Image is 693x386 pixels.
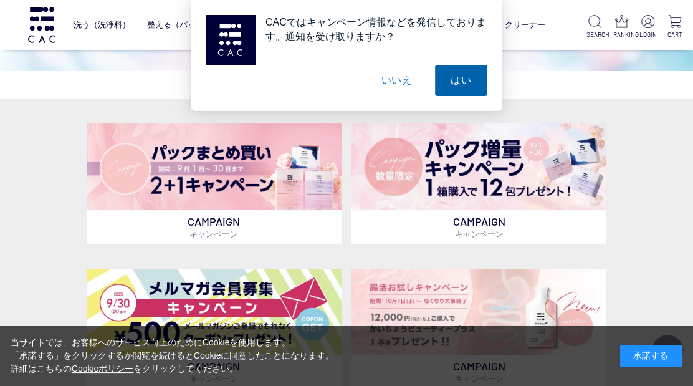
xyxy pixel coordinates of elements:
div: 当サイトでは、お客様へのサービス向上のためにCookieを使用します。 「承諾する」をクリックするか閲覧を続けるとCookieに同意したことになります。 詳細はこちらの をクリックしてください。 [11,336,335,375]
div: 承諾する [620,345,682,367]
p: CAMPAIGN [87,210,342,244]
img: notification icon [206,15,256,65]
button: はい [435,65,487,96]
p: CAMPAIGN [351,210,606,244]
img: パックキャンペーン2+1 [87,123,342,210]
span: キャンペーン [455,229,504,239]
a: Cookieポリシー [72,364,134,374]
img: 腸活お試しキャンペーン [351,269,606,355]
button: いいえ [366,65,428,96]
a: パックキャンペーン2+1 パックキャンペーン2+1 CAMPAIGNキャンペーン [87,123,342,244]
img: メルマガ会員募集 [87,269,342,355]
span: キャンペーン [189,229,238,239]
a: パック増量キャンペーン パック増量キャンペーン CAMPAIGNキャンペーン [351,123,606,244]
img: パック増量キャンペーン [351,123,606,210]
div: CACではキャンペーン情報などを発信しております。通知を受け取りますか？ [256,15,487,44]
